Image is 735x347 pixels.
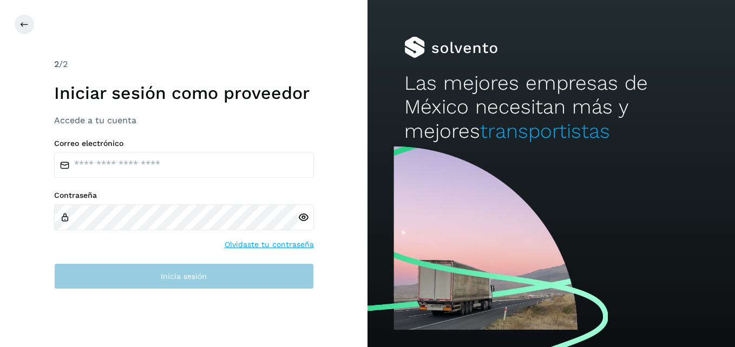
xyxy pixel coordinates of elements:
span: transportistas [480,119,610,143]
h3: Accede a tu cuenta [54,115,314,125]
span: Inicia sesión [161,272,207,280]
h1: Iniciar sesión como proveedor [54,83,314,103]
a: Olvidaste tu contraseña [225,239,314,250]
label: Contraseña [54,191,314,200]
button: Inicia sesión [54,263,314,289]
h2: Las mejores empresas de México necesitan más y mejores [404,71,698,143]
span: 2 [54,59,59,69]
label: Correo electrónico [54,139,314,148]
div: /2 [54,58,314,71]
